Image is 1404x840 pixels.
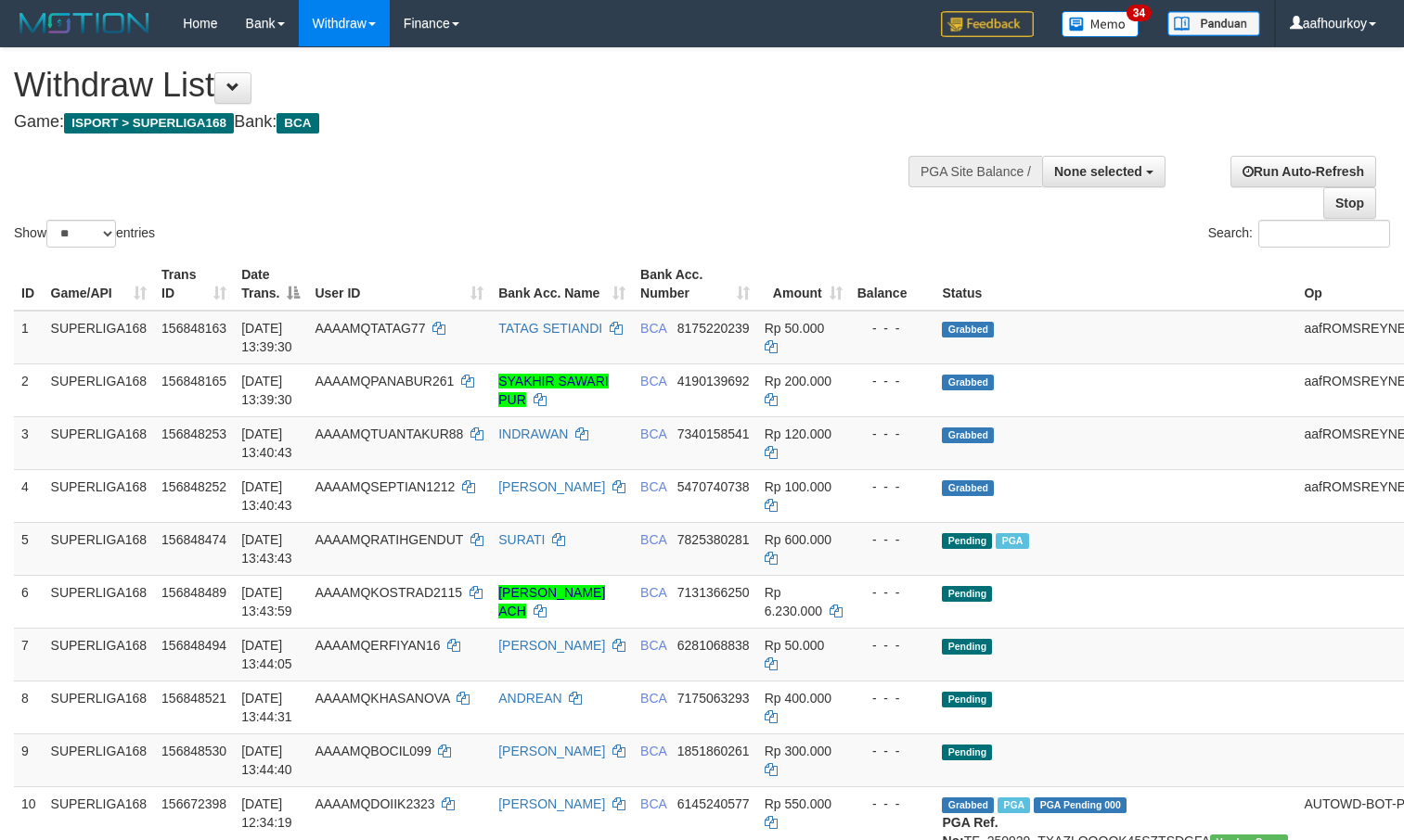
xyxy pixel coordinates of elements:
[640,744,666,758] span: BCA
[677,585,750,600] span: Copy 7131366250 to clipboard
[765,532,831,547] span: Rp 600.000
[857,583,928,602] div: - - -
[857,689,928,707] div: - - -
[14,575,44,628] td: 6
[757,258,850,311] th: Amount: activate to sort column ascending
[498,691,561,706] a: ANDREAN
[14,363,44,416] td: 2
[44,628,155,681] td: SUPERLIGA168
[765,691,831,706] span: Rp 400.000
[241,585,292,618] span: [DATE] 13:43:59
[14,220,155,248] label: Show entries
[161,638,226,653] span: 156848494
[1258,220,1390,248] input: Search:
[307,258,491,311] th: User ID: activate to sort column ascending
[315,796,434,811] span: AAAAMQDOIIK2323
[677,426,750,441] span: Copy 7340158541 to clipboard
[498,585,605,618] a: [PERSON_NAME] ACH
[640,691,666,706] span: BCA
[942,480,994,496] span: Grabbed
[498,744,605,758] a: [PERSON_NAME]
[942,745,992,760] span: Pending
[14,681,44,733] td: 8
[315,585,462,600] span: AAAAMQKOSTRAD2115
[677,374,750,388] span: Copy 4190139692 to clipboard
[1034,797,1127,813] span: PGA Pending
[44,311,155,364] td: SUPERLIGA168
[942,639,992,655] span: Pending
[498,796,605,811] a: [PERSON_NAME]
[154,258,234,311] th: Trans ID: activate to sort column ascending
[161,796,226,811] span: 156672398
[498,321,602,336] a: TATAG SETIANDI
[765,585,822,618] span: Rp 6.230.000
[241,426,292,460] span: [DATE] 13:40:43
[857,372,928,390] div: - - -
[1062,11,1140,37] img: Button%20Memo.svg
[241,321,292,354] span: [DATE] 13:39:30
[640,585,666,600] span: BCA
[241,796,292,830] span: [DATE] 12:34:19
[498,374,609,407] a: SYAKHIR SAWARI PUR
[161,321,226,336] span: 156848163
[942,533,992,549] span: Pending
[765,321,825,336] span: Rp 50.000
[996,533,1028,549] span: Marked by aafsoycanthlai
[640,532,666,547] span: BCA
[315,321,425,336] span: AAAAMQTATAG77
[640,479,666,494] span: BCA
[44,575,155,628] td: SUPERLIGA168
[315,638,440,653] span: AAAAMQERFIYAN16
[765,374,831,388] span: Rp 200.000
[1054,164,1142,179] span: None selected
[161,585,226,600] span: 156848489
[241,638,292,671] span: [DATE] 13:44:05
[315,426,463,441] span: AAAAMQTUANTAKUR88
[14,628,44,681] td: 7
[1208,220,1390,248] label: Search:
[942,692,992,707] span: Pending
[14,113,918,132] h4: Game: Bank:
[44,522,155,575] td: SUPERLIGA168
[857,477,928,496] div: - - -
[14,522,44,575] td: 5
[1042,156,1166,187] button: None selected
[64,113,234,134] span: ISPORT > SUPERLIGA168
[241,532,292,566] span: [DATE] 13:43:43
[857,795,928,813] div: - - -
[14,733,44,786] td: 9
[44,469,155,522] td: SUPERLIGA168
[161,426,226,441] span: 156848253
[161,479,226,494] span: 156848252
[234,258,307,311] th: Date Trans.: activate to sort column descending
[942,797,994,813] span: Grabbed
[765,744,831,758] span: Rp 300.000
[277,113,318,134] span: BCA
[1167,11,1260,36] img: panduan.png
[998,797,1030,813] span: Marked by aafsoycanthlai
[241,744,292,777] span: [DATE] 13:44:40
[677,532,750,547] span: Copy 7825380281 to clipboard
[908,156,1042,187] div: PGA Site Balance /
[677,321,750,336] span: Copy 8175220239 to clipboard
[765,479,831,494] span: Rp 100.000
[857,319,928,337] div: - - -
[14,9,155,37] img: MOTION_logo.png
[14,311,44,364] td: 1
[1230,156,1376,187] a: Run Auto-Refresh
[44,733,155,786] td: SUPERLIGA168
[241,479,292,513] span: [DATE] 13:40:43
[498,532,545,547] a: SURATI
[857,636,928,655] div: - - -
[241,691,292,724] span: [DATE] 13:44:31
[44,258,155,311] th: Game/API: activate to sort column ascending
[241,374,292,407] span: [DATE] 13:39:30
[46,220,116,248] select: Showentries
[1323,187,1376,219] a: Stop
[677,796,750,811] span: Copy 6145240577 to clipboard
[161,744,226,758] span: 156848530
[677,479,750,494] span: Copy 5470740738 to clipboard
[942,322,994,337] span: Grabbed
[14,67,918,104] h1: Withdraw List
[44,363,155,416] td: SUPERLIGA168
